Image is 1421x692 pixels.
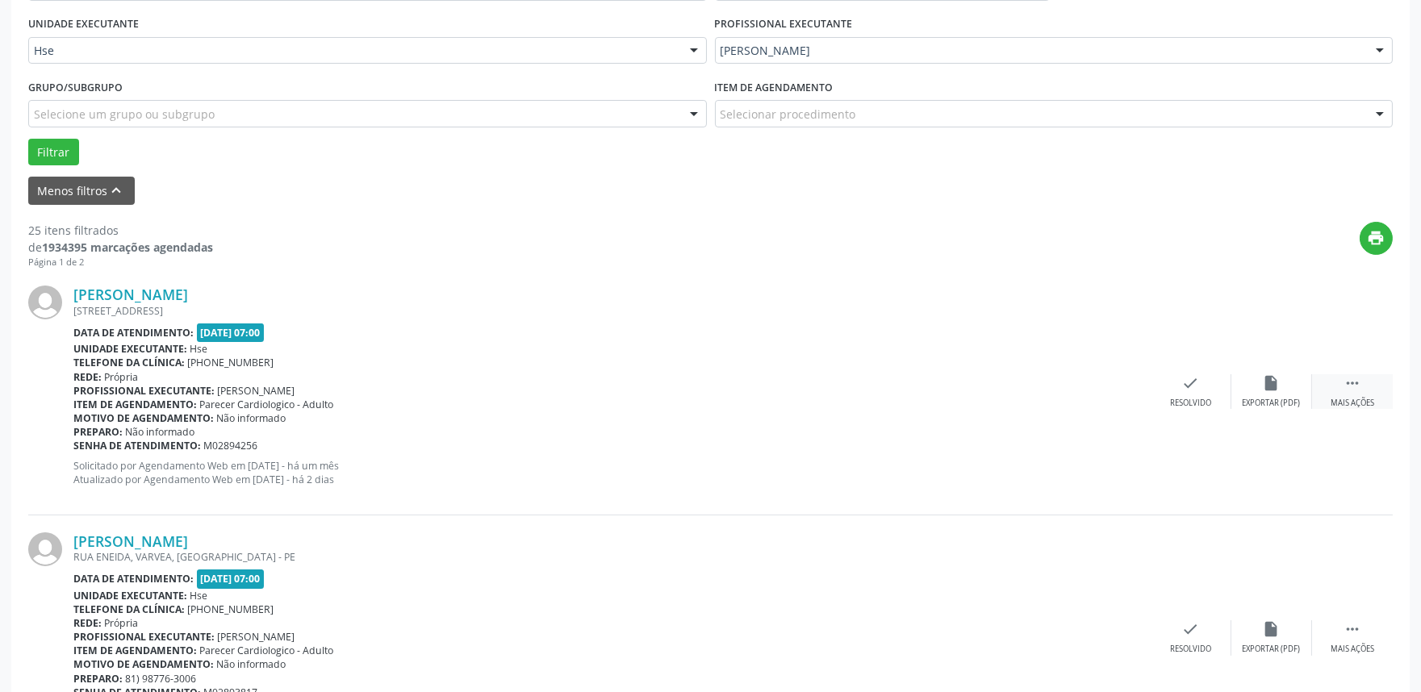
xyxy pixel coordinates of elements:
[34,43,674,59] span: Hse
[73,286,188,303] a: [PERSON_NAME]
[73,411,214,425] b: Motivo de agendamento:
[73,370,102,384] b: Rede:
[1331,644,1374,655] div: Mais ações
[73,425,123,439] b: Preparo:
[73,356,185,369] b: Telefone da clínica:
[73,532,188,550] a: [PERSON_NAME]
[1243,398,1301,409] div: Exportar (PDF)
[1344,620,1361,638] i: 
[1331,398,1374,409] div: Mais ações
[73,630,215,644] b: Profissional executante:
[190,589,208,602] span: Hse
[204,439,258,452] span: M02894256
[34,106,215,123] span: Selecione um grupo ou subgrupo
[28,532,62,566] img: img
[105,616,139,630] span: Própria
[200,644,334,657] span: Parecer Cardiologico - Adulto
[28,286,62,319] img: img
[217,657,286,671] span: Não informado
[73,384,215,398] b: Profissional executante:
[1182,620,1200,638] i: check
[73,398,197,411] b: Item de agendamento:
[715,75,834,100] label: Item de agendamento
[218,630,295,644] span: [PERSON_NAME]
[1170,644,1211,655] div: Resolvido
[1170,398,1211,409] div: Resolvido
[73,572,194,586] b: Data de atendimento:
[28,239,213,256] div: de
[28,139,79,166] button: Filtrar
[1344,374,1361,392] i: 
[715,12,853,37] label: PROFISSIONAL EXECUTANTE
[73,657,214,671] b: Motivo de agendamento:
[73,342,187,356] b: Unidade executante:
[108,181,126,199] i: keyboard_arrow_up
[73,550,1151,564] div: RUA ENEIDA, VARVEA, [GEOGRAPHIC_DATA] - PE
[1263,374,1281,392] i: insert_drive_file
[126,672,197,686] span: 81) 98776-3006
[190,342,208,356] span: Hse
[73,439,201,452] b: Senha de atendimento:
[28,75,123,100] label: Grupo/Subgrupo
[73,589,187,602] b: Unidade executante:
[1243,644,1301,655] div: Exportar (PDF)
[73,602,185,616] b: Telefone da clínica:
[73,326,194,340] b: Data de atendimento:
[28,256,213,269] div: Página 1 de 2
[188,356,274,369] span: [PHONE_NUMBER]
[126,425,195,439] span: Não informado
[721,106,856,123] span: Selecionar procedimento
[1368,229,1385,247] i: print
[28,177,135,205] button: Menos filtroskeyboard_arrow_up
[1360,222,1393,255] button: print
[1263,620,1281,638] i: insert_drive_file
[721,43,1360,59] span: [PERSON_NAME]
[217,411,286,425] span: Não informado
[42,240,213,255] strong: 1934395 marcações agendadas
[73,616,102,630] b: Rede:
[28,12,139,37] label: UNIDADE EXECUTANTE
[1182,374,1200,392] i: check
[105,370,139,384] span: Própria
[73,672,123,686] b: Preparo:
[197,569,265,588] span: [DATE] 07:00
[200,398,334,411] span: Parecer Cardiologico - Adulto
[197,323,265,342] span: [DATE] 07:00
[188,602,274,616] span: [PHONE_NUMBER]
[218,384,295,398] span: [PERSON_NAME]
[73,304,1151,318] div: [STREET_ADDRESS]
[73,644,197,657] b: Item de agendamento:
[73,459,1151,486] p: Solicitado por Agendamento Web em [DATE] - há um mês Atualizado por Agendamento Web em [DATE] - h...
[28,222,213,239] div: 25 itens filtrados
